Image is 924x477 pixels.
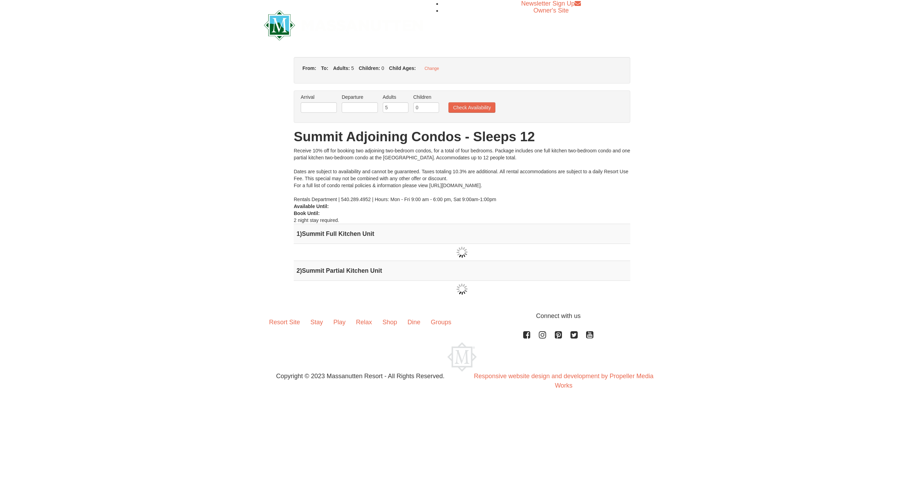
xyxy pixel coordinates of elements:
[302,65,316,71] strong: From:
[377,311,402,333] a: Shop
[321,65,329,71] strong: To:
[351,311,377,333] a: Relax
[259,372,462,381] p: Copyright © 2023 Massanutten Resort - All Rights Reserved.
[333,65,350,71] strong: Adults:
[351,65,354,71] span: 5
[301,94,337,101] label: Arrival
[294,204,329,209] strong: Available Until:
[381,65,384,71] span: 0
[456,247,468,258] img: wait gif
[448,102,495,113] button: Check Availability
[413,94,439,101] label: Children
[402,311,425,333] a: Dine
[474,373,653,389] a: Responsive website design and development by Propeller Media Works
[300,230,302,237] span: )
[383,94,408,101] label: Adults
[294,130,630,144] h1: Summit Adjoining Condos - Sleeps 12
[421,64,443,73] button: Change
[264,311,660,321] p: Connect with us
[297,230,627,237] h4: 1 Summit Full Kitchen Unit
[342,94,378,101] label: Departure
[264,311,305,333] a: Resort Site
[294,147,630,203] div: Receive 10% off for booking two adjoining two-bedroom condos, for a total of four bedrooms. Packa...
[328,311,351,333] a: Play
[264,16,423,32] a: Massanutten Resort
[447,342,477,372] img: Massanutten Resort Logo
[305,311,328,333] a: Stay
[294,210,320,216] strong: Book Until:
[534,7,569,14] a: Owner's Site
[425,311,456,333] a: Groups
[300,267,302,274] span: )
[297,267,627,274] h4: 2 Summit Partial Kitchen Unit
[389,65,416,71] strong: Child Ages:
[456,284,468,295] img: wait gif
[359,65,380,71] strong: Children:
[294,217,339,223] span: 2 night stay required.
[264,10,423,40] img: Massanutten Resort Logo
